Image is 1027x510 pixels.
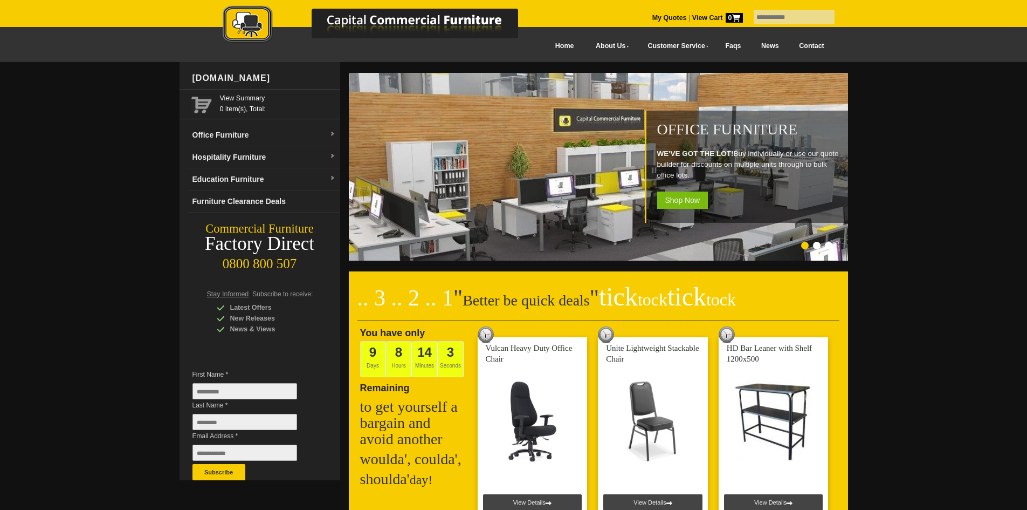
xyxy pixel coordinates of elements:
[726,13,743,23] span: 0
[652,14,687,22] a: My Quotes
[217,313,319,324] div: New Releases
[590,285,736,310] span: "
[220,93,336,113] span: 0 item(s), Total:
[329,175,336,182] img: dropdown
[584,34,636,58] a: About Us
[638,290,667,309] span: tock
[657,121,843,138] h1: Office Furniture
[360,328,425,338] span: You have only
[657,192,708,209] span: Shop Now
[329,153,336,160] img: dropdown
[180,251,340,271] div: 0800 800 507
[715,34,752,58] a: Faqs
[598,327,614,343] img: tick tock deal clock
[349,73,850,261] img: Office Furniture
[188,191,340,213] a: Furniture Clearance Deals
[360,471,468,488] h2: shoulda'
[192,464,245,480] button: Subscribe
[360,378,410,393] span: Remaining
[188,124,340,146] a: Office Furnituredropdown
[217,302,319,313] div: Latest Offers
[599,282,736,311] span: tick tick
[690,14,742,22] a: View Cart0
[192,369,313,380] span: First Name *
[357,285,454,310] span: .. 3 .. 2 .. 1
[180,221,340,236] div: Commercial Furniture
[188,168,340,191] a: Education Furnituredropdown
[188,146,340,168] a: Hospitality Furnituredropdown
[751,34,789,58] a: News
[220,93,336,104] a: View Summary
[636,34,715,58] a: Customer Service
[329,131,336,138] img: dropdown
[349,255,850,262] a: Office Furniture WE'VE GOT THE LOT!Buy individually or use our quote builder for discounts on mul...
[192,431,313,441] span: Email Address *
[706,290,736,309] span: tock
[217,324,319,335] div: News & Views
[813,242,821,249] li: Page dot 2
[657,149,734,158] strong: WE'VE GOT THE LOT!
[395,345,402,359] span: 8
[180,236,340,251] div: Factory Direct
[193,5,570,48] a: Capital Commercial Furniture Logo
[453,285,463,310] span: "
[192,445,297,461] input: Email Address *
[478,327,494,343] img: tick tock deal clock
[410,473,433,487] span: day!
[207,290,249,298] span: Stay Informed
[692,14,743,22] strong: View Cart
[417,345,432,359] span: 14
[438,341,464,377] span: Seconds
[193,5,570,45] img: Capital Commercial Furniture Logo
[825,242,832,249] li: Page dot 3
[357,289,839,321] h2: Better be quick deals
[188,62,340,94] div: [DOMAIN_NAME]
[252,290,313,298] span: Subscribe to receive:
[360,399,468,447] h2: to get yourself a bargain and avoid another
[369,345,376,359] span: 9
[192,414,297,430] input: Last Name *
[789,34,834,58] a: Contact
[360,341,386,377] span: Days
[360,451,468,467] h2: woulda', coulda',
[192,383,297,399] input: First Name *
[719,327,735,343] img: tick tock deal clock
[412,341,438,377] span: Minutes
[801,242,809,249] li: Page dot 1
[657,148,843,181] p: Buy individually or use our quote builder for discounts on multiple units through to bulk office ...
[386,341,412,377] span: Hours
[447,345,454,359] span: 3
[192,400,313,411] span: Last Name *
